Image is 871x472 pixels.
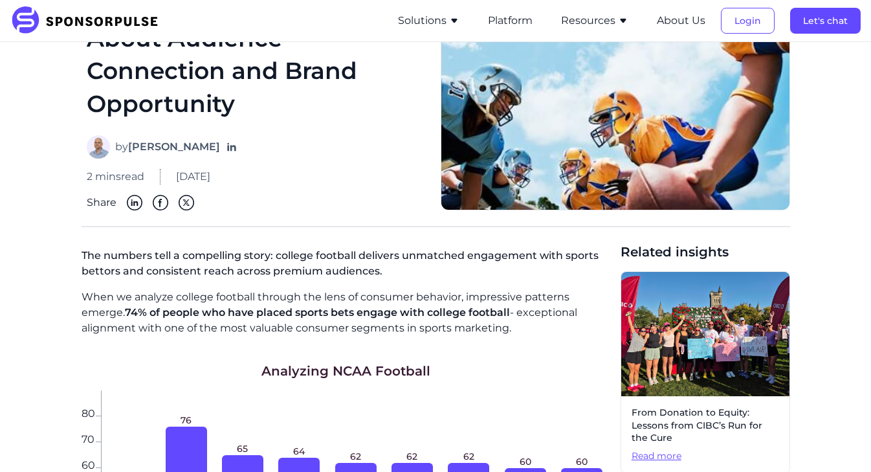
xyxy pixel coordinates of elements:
[179,195,194,210] img: Twitter
[350,450,361,463] span: 62
[721,15,775,27] a: Login
[632,450,779,463] span: Read more
[561,13,628,28] button: Resources
[225,140,238,153] a: Follow on LinkedIn
[261,362,430,380] h1: Analyzing NCAA Football
[520,455,531,468] span: 60
[176,169,210,185] span: [DATE]
[632,407,779,445] span: From Donation to Equity: Lessons from CIBC’s Run for the Cure
[488,15,533,27] a: Platform
[125,306,510,319] span: 74% of people who have placed sports bets engage with college football
[82,460,96,468] span: 60
[82,243,610,289] p: The numbers tell a compelling story: college football delivers unmatched engagement with sports b...
[128,140,220,153] strong: [PERSON_NAME]
[82,289,610,336] p: When we analyze college football through the lens of consumer behavior, impressive patterns emerg...
[806,410,871,472] iframe: Chat Widget
[463,450,474,463] span: 62
[293,445,305,458] span: 64
[790,15,861,27] a: Let's chat
[790,8,861,34] button: Let's chat
[115,139,220,155] span: by
[10,6,168,35] img: SponsorPulse
[153,195,168,210] img: Facebook
[181,414,192,427] span: 76
[82,409,96,416] span: 80
[398,13,459,28] button: Solutions
[87,169,144,185] span: 2 mins read
[576,455,588,468] span: 60
[406,450,417,463] span: 62
[657,15,705,27] a: About Us
[82,434,96,442] span: 70
[87,135,110,159] img: Adam Gareau
[237,442,248,455] span: 65
[127,195,142,210] img: Linkedin
[621,243,790,261] span: Related insights
[657,13,705,28] button: About Us
[721,8,775,34] button: Login
[488,13,533,28] button: Platform
[87,195,116,210] span: Share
